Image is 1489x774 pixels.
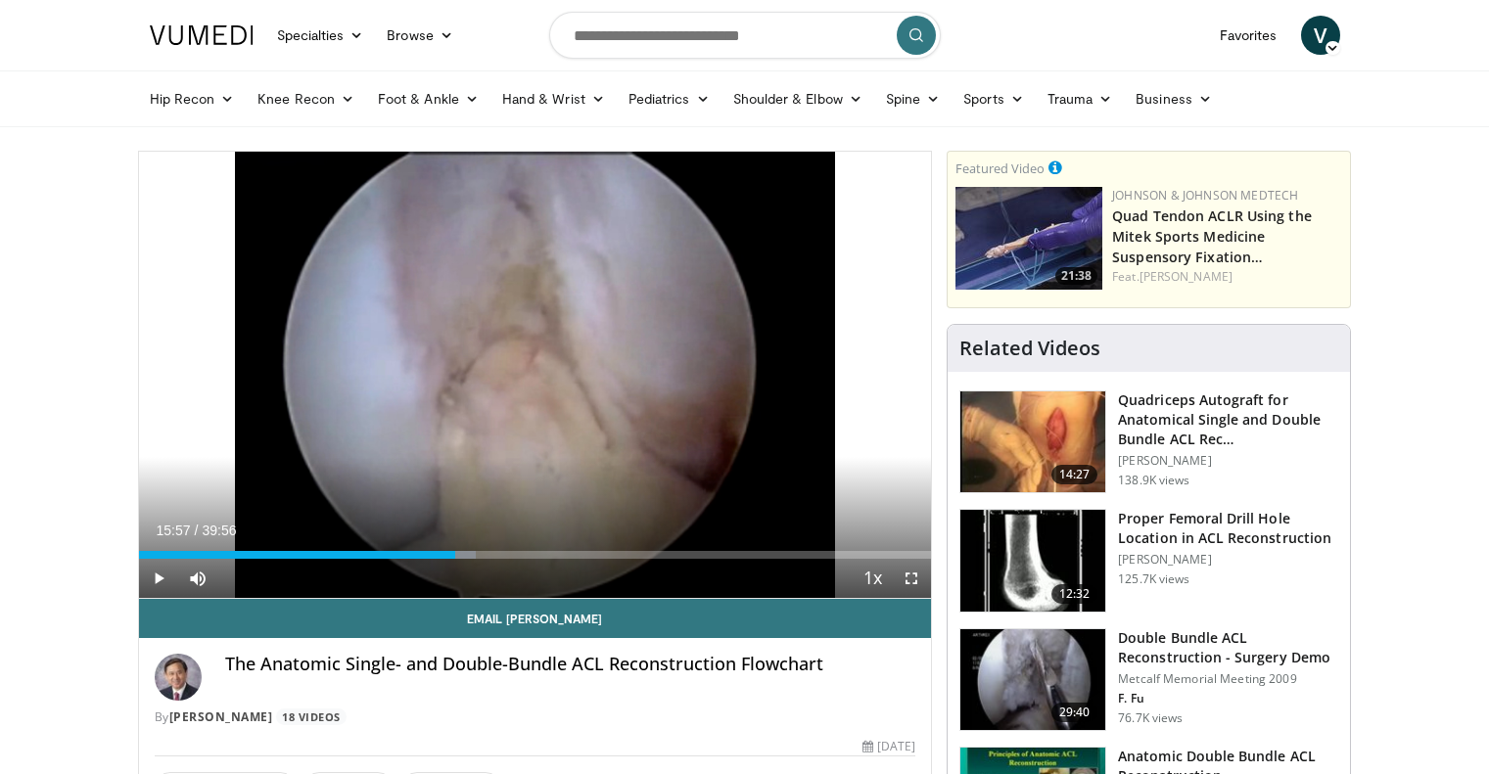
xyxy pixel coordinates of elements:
[874,79,952,118] a: Spine
[1051,703,1098,722] span: 29:40
[178,559,217,598] button: Mute
[549,12,941,59] input: Search topics, interventions
[1118,390,1338,449] h3: Quadriceps Autograft for Anatomical Single and Double Bundle ACL Rec…
[1112,268,1342,286] div: Feat.
[195,523,199,538] span: /
[1036,79,1125,118] a: Trauma
[955,187,1102,290] img: b78fd9da-dc16-4fd1-a89d-538d899827f1.150x105_q85_crop-smart_upscale.jpg
[1118,571,1189,587] p: 125.7K views
[150,25,254,45] img: VuMedi Logo
[265,16,376,55] a: Specialties
[1118,628,1338,667] h3: Double Bundle ACL Reconstruction - Surgery Demo
[1208,16,1289,55] a: Favorites
[960,629,1105,731] img: ffu_3.png.150x105_q85_crop-smart_upscale.jpg
[1118,552,1338,568] p: [PERSON_NAME]
[169,708,273,725] a: [PERSON_NAME]
[225,654,916,675] h4: The Anatomic Single- and Double-Bundle ACL Reconstruction Flowchart
[853,559,892,598] button: Playback Rate
[138,79,247,118] a: Hip Recon
[959,390,1338,494] a: 14:27 Quadriceps Autograft for Anatomical Single and Double Bundle ACL Rec… [PERSON_NAME] 138.9K ...
[1118,710,1183,726] p: 76.7K views
[1112,206,1312,266] a: Quad Tendon ACLR Using the Mitek Sports Medicine Suspensory Fixation…
[246,79,366,118] a: Knee Recon
[1051,584,1098,604] span: 12:32
[157,523,191,538] span: 15:57
[959,628,1338,732] a: 29:40 Double Bundle ACL Reconstruction - Surgery Demo Metcalf Memorial Meeting 2009 F. Fu 76.7K v...
[139,559,178,598] button: Play
[1140,268,1233,285] a: [PERSON_NAME]
[1301,16,1340,55] a: V
[862,738,915,755] div: [DATE]
[366,79,490,118] a: Foot & Ankle
[1118,453,1338,469] p: [PERSON_NAME]
[617,79,721,118] a: Pediatrics
[155,708,916,726] div: By
[959,337,1100,360] h4: Related Videos
[202,523,236,538] span: 39:56
[960,391,1105,493] img: 281064_0003_1.png.150x105_q85_crop-smart_upscale.jpg
[955,187,1102,290] a: 21:38
[490,79,617,118] a: Hand & Wrist
[1051,465,1098,484] span: 14:27
[1118,509,1338,548] h3: Proper Femoral Drill Hole Location in ACL Reconstruction
[1124,79,1224,118] a: Business
[1118,473,1189,488] p: 138.9K views
[139,551,932,559] div: Progress Bar
[892,559,931,598] button: Fullscreen
[1118,671,1338,687] p: Metcalf Memorial Meeting 2009
[276,708,348,725] a: 18 Videos
[959,509,1338,613] a: 12:32 Proper Femoral Drill Hole Location in ACL Reconstruction [PERSON_NAME] 125.7K views
[139,152,932,599] video-js: Video Player
[955,159,1045,177] small: Featured Video
[721,79,874,118] a: Shoulder & Elbow
[139,599,932,638] a: Email [PERSON_NAME]
[1055,267,1097,285] span: 21:38
[960,510,1105,612] img: Title_01_100001165_3.jpg.150x105_q85_crop-smart_upscale.jpg
[375,16,465,55] a: Browse
[952,79,1036,118] a: Sports
[1112,187,1298,204] a: Johnson & Johnson MedTech
[1118,691,1338,706] p: F. Fu
[155,654,202,701] img: Avatar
